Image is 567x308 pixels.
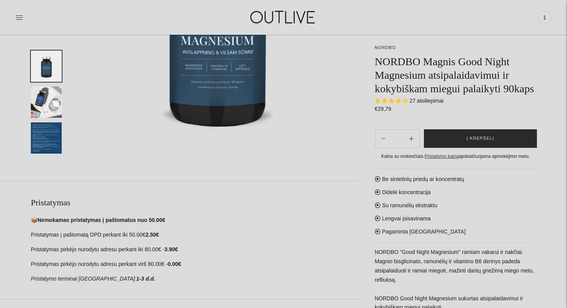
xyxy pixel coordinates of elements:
[31,260,359,269] p: Pristatymas pirkėjo nurodytu adresu perkant virš 80.00€ -
[467,135,494,143] span: Į krepšelį
[31,122,62,154] button: Translation missing: en.general.accessibility.image_thumbail
[164,246,178,252] strong: 3.90€
[31,245,359,254] p: Pristatymas pirkėjo nurodytu adresu perkant iki 80.00€ -
[375,55,537,95] h1: NORDBO Magnis Good Night Magnesium atsipalaidavimui ir kokybiškam miegui palaikyti 90kaps
[409,98,444,104] span: 27 atsiliepimai
[403,129,420,148] button: Subtract product quantity
[375,152,537,161] div: Kaina su mokesčiais. apskaičiuojama apmokėjimo metu.
[31,51,62,82] button: Translation missing: en.general.accessibility.image_thumbail
[31,216,359,225] p: 📦
[424,129,537,148] button: Į krepšelį
[136,276,155,282] strong: 1-3 d.d.
[539,12,550,23] span: 1
[168,261,181,267] strong: 0.00€
[145,232,159,238] strong: 2.50€
[375,45,396,50] a: NORDBO
[375,106,391,112] span: €29,79
[37,217,165,223] strong: Nemokamas pristatymas į paštomatus nuo 50.00€
[235,4,332,30] img: OUTLIVE
[31,197,359,208] h2: Pristatymas
[31,86,62,118] button: Translation missing: en.general.accessibility.image_thumbail
[425,154,459,159] a: Pristatymo kaina
[31,230,359,240] p: Pristatymas į paštomatą DPD perkant iki 50.00€
[375,129,391,148] button: Add product quantity
[538,9,552,26] a: 1
[375,98,410,104] span: 4.67 stars
[31,276,136,282] em: Pristatymo terminai [GEOGRAPHIC_DATA]:
[391,133,403,144] input: Product quantity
